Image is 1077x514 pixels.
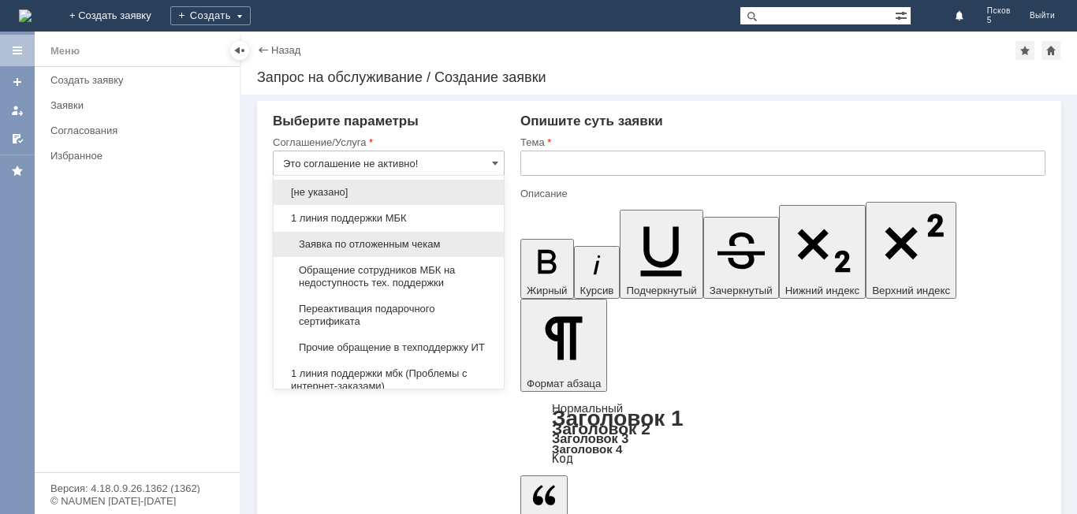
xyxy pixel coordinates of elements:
[987,16,1011,25] span: 5
[552,406,684,430] a: Заголовок 1
[580,285,614,296] span: Курсив
[527,378,601,389] span: Формат абзаца
[50,150,213,162] div: Избранное
[283,212,494,225] span: 1 линия поддержки МБК
[50,42,80,61] div: Меню
[703,217,779,299] button: Зачеркнутый
[779,205,866,299] button: Нижний индекс
[170,6,251,25] div: Создать
[520,299,607,392] button: Формат абзаца
[50,496,224,506] div: © NAUMEN [DATE]-[DATE]
[552,419,650,438] a: Заголовок 2
[50,483,224,494] div: Версия: 4.18.0.9.26.1362 (1362)
[520,137,1042,147] div: Тема
[273,114,419,128] span: Выберите параметры
[785,285,860,296] span: Нижний индекс
[987,6,1011,16] span: Псков
[50,125,230,136] div: Согласования
[520,239,574,299] button: Жирный
[1042,41,1060,60] div: Сделать домашней страницей
[620,210,702,299] button: Подчеркнутый
[5,98,30,123] a: Мои заявки
[895,7,911,22] span: Расширенный поиск
[710,285,773,296] span: Зачеркнутый
[283,341,494,354] span: Прочие обращение в техподдержку ИТ
[271,44,300,56] a: Назад
[552,442,622,456] a: Заголовок 4
[283,238,494,251] span: Заявка по отложенным чекам
[19,9,32,22] img: logo
[866,202,956,299] button: Верхний индекс
[574,246,620,299] button: Курсив
[283,367,494,393] span: 1 линия поддержки мбк (Проблемы с интернет-заказами)
[50,99,230,111] div: Заявки
[283,186,494,199] span: [не указано]
[527,285,568,296] span: Жирный
[872,285,950,296] span: Верхний индекс
[520,403,1045,464] div: Формат абзаца
[552,431,628,445] a: Заголовок 3
[257,69,1061,85] div: Запрос на обслуживание / Создание заявки
[273,137,501,147] div: Соглашение/Услуга
[50,74,230,86] div: Создать заявку
[19,9,32,22] a: Перейти на домашнюю страницу
[44,118,237,143] a: Согласования
[44,68,237,92] a: Создать заявку
[552,401,623,415] a: Нормальный
[520,188,1042,199] div: Описание
[230,41,249,60] div: Скрыть меню
[520,114,663,128] span: Опишите суть заявки
[626,285,696,296] span: Подчеркнутый
[552,452,573,466] a: Код
[44,93,237,117] a: Заявки
[283,303,494,328] span: Переактивация подарочного сертификата
[283,264,494,289] span: Обращение сотрудников МБК на недоступность тех. поддержки
[1016,41,1034,60] div: Добавить в избранное
[5,126,30,151] a: Мои согласования
[5,69,30,95] a: Создать заявку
